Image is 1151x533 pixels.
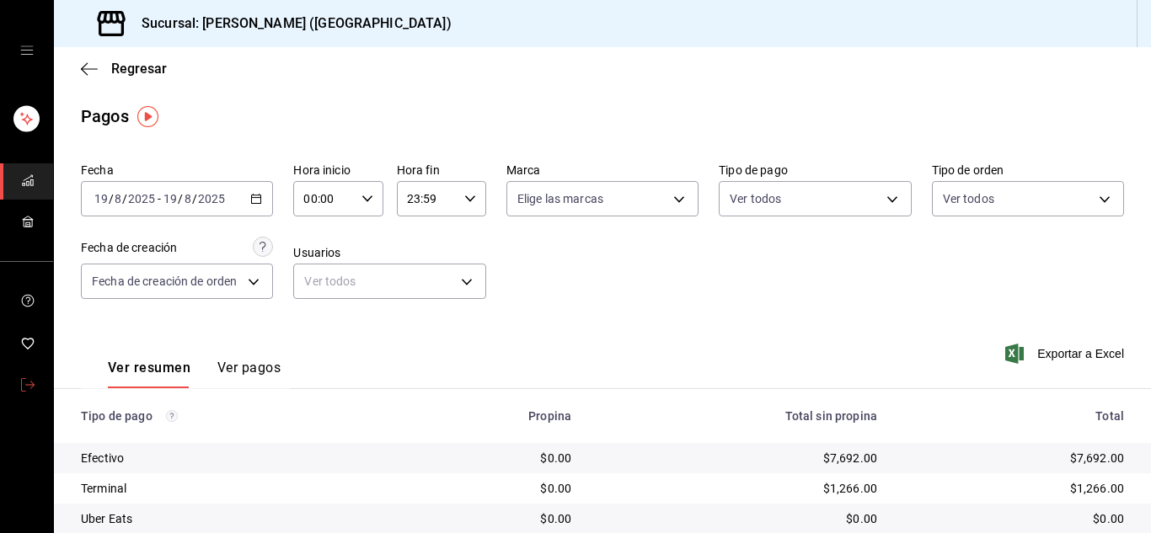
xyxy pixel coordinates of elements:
[114,192,122,205] input: --
[904,450,1124,466] div: $7,692.00
[184,192,192,205] input: --
[109,192,114,205] span: /
[197,192,226,205] input: ----
[178,192,183,205] span: /
[293,247,485,259] label: Usuarios
[127,192,156,205] input: ----
[932,164,1124,176] label: Tipo de orden
[217,360,281,388] button: Ver pagos
[111,61,167,77] span: Regresar
[506,164,699,176] label: Marca
[163,192,178,205] input: --
[293,164,383,176] label: Hora inicio
[166,410,178,422] svg: Los pagos realizados con Pay y otras terminales son montos brutos.
[122,192,127,205] span: /
[598,480,877,497] div: $1,266.00
[1009,344,1124,364] button: Exportar a Excel
[719,164,911,176] label: Tipo de pago
[108,360,190,388] button: Ver resumen
[81,104,129,129] div: Pagos
[158,192,161,205] span: -
[81,510,392,527] div: Uber Eats
[128,13,452,34] h3: Sucursal: [PERSON_NAME] ([GEOGRAPHIC_DATA])
[419,480,571,497] div: $0.00
[598,409,877,423] div: Total sin propina
[81,480,392,497] div: Terminal
[94,192,109,205] input: --
[192,192,197,205] span: /
[904,480,1124,497] div: $1,266.00
[92,273,237,290] span: Fecha de creación de orden
[598,450,877,466] div: $7,692.00
[943,190,994,207] span: Ver todos
[81,450,392,466] div: Efectivo
[108,360,281,388] div: navigation tabs
[20,44,34,57] button: open drawer
[81,239,177,257] div: Fecha de creación
[81,164,273,176] label: Fecha
[904,409,1124,423] div: Total
[730,190,781,207] span: Ver todos
[598,510,877,527] div: $0.00
[397,164,486,176] label: Hora fin
[419,450,571,466] div: $0.00
[419,510,571,527] div: $0.00
[81,61,167,77] button: Regresar
[81,409,392,423] div: Tipo de pago
[904,510,1124,527] div: $0.00
[517,190,603,207] span: Elige las marcas
[137,106,158,127] img: Tooltip marker
[293,264,485,299] div: Ver todos
[419,409,571,423] div: Propina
